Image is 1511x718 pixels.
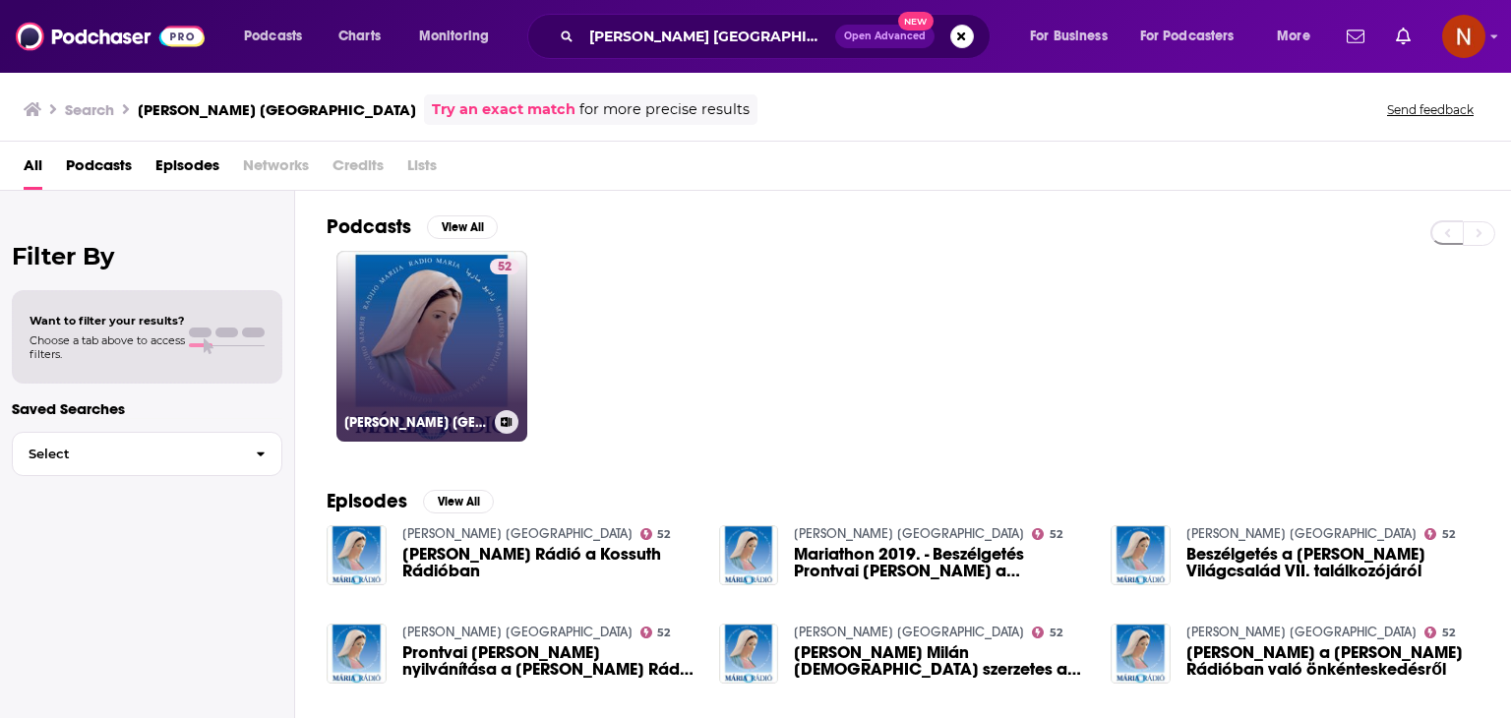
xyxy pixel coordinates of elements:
[1016,21,1132,52] button: open menu
[844,31,926,41] span: Open Advanced
[640,627,671,638] a: 52
[1186,546,1480,579] a: Beszélgetés a Mária Rádió Világcsalád VII. találkozójáról
[230,21,328,52] button: open menu
[244,23,302,50] span: Podcasts
[1032,528,1062,540] a: 52
[1140,23,1235,50] span: For Podcasters
[835,25,935,48] button: Open AdvancedNew
[336,251,527,442] a: 52[PERSON_NAME] [GEOGRAPHIC_DATA]
[402,624,633,640] a: Mária Rádió Magyarország
[24,150,42,190] a: All
[327,525,387,585] img: Romano Mária Rádió a Kossuth Rádióban
[1442,530,1455,539] span: 52
[402,644,695,678] a: Prontvai Vera köszönet nyilvánítása a Mária Rádió hallgatóinak
[546,14,1009,59] div: Search podcasts, credits, & more...
[326,21,393,52] a: Charts
[1186,644,1480,678] a: Szabó Tamás a Mária Rádióban való önkénteskedésről
[490,259,519,274] a: 52
[1263,21,1335,52] button: open menu
[1050,628,1062,637] span: 52
[12,432,282,476] button: Select
[1424,528,1455,540] a: 52
[1050,530,1062,539] span: 52
[1442,15,1485,58] button: Show profile menu
[327,214,411,239] h2: Podcasts
[1277,23,1310,50] span: More
[402,546,695,579] span: [PERSON_NAME] Rádió a Kossuth Rádióban
[12,399,282,418] p: Saved Searches
[13,448,240,460] span: Select
[66,150,132,190] a: Podcasts
[640,528,671,540] a: 52
[1186,525,1417,542] a: Mária Rádió Magyarország
[1442,628,1455,637] span: 52
[423,490,494,513] button: View All
[1186,546,1480,579] span: Beszélgetés a [PERSON_NAME] Világcsalád VII. találkozójáról
[1381,101,1480,118] button: Send feedback
[1186,624,1417,640] a: Mária Rádió Magyarország
[657,530,670,539] span: 52
[1424,627,1455,638] a: 52
[338,23,381,50] span: Charts
[65,100,114,119] h3: Search
[657,628,670,637] span: 52
[1111,525,1171,585] img: Beszélgetés a Mária Rádió Világcsalád VII. találkozójáról
[719,624,779,684] img: P. Lukovits Milán ferences szerzetes a Mária Rádió műsorigazgatója
[794,546,1087,579] span: Mariathon 2019. - Beszélgetés Prontvai [PERSON_NAME] a [PERSON_NAME] Rádió adománygyűjtő napjairól
[579,98,750,121] span: for more precise results
[1111,624,1171,684] img: Szabó Tamás a Mária Rádióban való önkénteskedésről
[243,150,309,190] span: Networks
[30,314,185,328] span: Want to filter your results?
[155,150,219,190] a: Episodes
[327,489,494,513] a: EpisodesView All
[30,333,185,361] span: Choose a tab above to access filters.
[1127,21,1263,52] button: open menu
[1030,23,1108,50] span: For Business
[402,644,695,678] span: Prontvai [PERSON_NAME] nyilvánítása a [PERSON_NAME] Rádió hallgatóinak
[1442,15,1485,58] img: User Profile
[1388,20,1419,53] a: Show notifications dropdown
[794,546,1087,579] a: Mariathon 2019. - Beszélgetés Prontvai Verával a Mária Rádió adománygyűjtő napjairól
[407,150,437,190] span: Lists
[1442,15,1485,58] span: Logged in as AdelNBM
[327,214,498,239] a: PodcastsView All
[1032,627,1062,638] a: 52
[427,215,498,239] button: View All
[405,21,514,52] button: open menu
[794,644,1087,678] span: [PERSON_NAME] Milán [DEMOGRAPHIC_DATA] szerzetes a [PERSON_NAME] műsorigazgatója
[1186,644,1480,678] span: [PERSON_NAME] a [PERSON_NAME] Rádióban való önkénteskedésről
[419,23,489,50] span: Monitoring
[794,624,1024,640] a: Mária Rádió Magyarország
[327,624,387,684] img: Prontvai Vera köszönet nyilvánítása a Mária Rádió hallgatóinak
[432,98,575,121] a: Try an exact match
[332,150,384,190] span: Credits
[402,546,695,579] a: Romano Mária Rádió a Kossuth Rádióban
[898,12,934,30] span: New
[581,21,835,52] input: Search podcasts, credits, & more...
[327,489,407,513] h2: Episodes
[344,414,487,431] h3: [PERSON_NAME] [GEOGRAPHIC_DATA]
[16,18,205,55] img: Podchaser - Follow, Share and Rate Podcasts
[498,258,512,277] span: 52
[138,100,416,119] h3: [PERSON_NAME] [GEOGRAPHIC_DATA]
[719,525,779,585] img: Mariathon 2019. - Beszélgetés Prontvai Verával a Mária Rádió adománygyűjtő napjairól
[12,242,282,270] h2: Filter By
[794,525,1024,542] a: Mária Rádió Magyarország
[794,644,1087,678] a: P. Lukovits Milán ferences szerzetes a Mária Rádió műsorigazgatója
[402,525,633,542] a: Mária Rádió Magyarország
[1339,20,1372,53] a: Show notifications dropdown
